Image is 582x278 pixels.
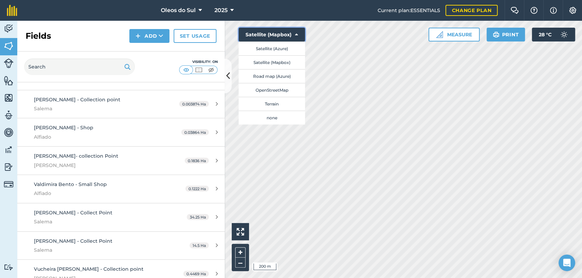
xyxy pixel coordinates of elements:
img: svg+xml;base64,PD94bWwgdmVyc2lvbj0iMS4wIiBlbmNvZGluZz0idXRmLTgiPz4KPCEtLSBHZW5lcmF0b3I6IEFkb2JlIE... [4,264,13,270]
a: Set usage [174,29,216,43]
a: [PERSON_NAME]- collection Point[PERSON_NAME]0.1836 Ha [17,147,225,175]
img: Two speech bubbles overlapping with the left bubble in the forefront [510,7,519,14]
span: [PERSON_NAME] - Collect Point [34,238,112,244]
button: 28 °C [532,28,575,41]
img: svg+xml;base64,PD94bWwgdmVyc2lvbj0iMS4wIiBlbmNvZGluZz0idXRmLTgiPz4KPCEtLSBHZW5lcmF0b3I6IEFkb2JlIE... [4,179,13,189]
button: Satellite (Azure) [239,41,305,55]
span: Oleos do Sul [161,6,196,15]
img: svg+xml;base64,PHN2ZyB4bWxucz0iaHR0cDovL3d3dy53My5vcmcvMjAwMC9zdmciIHdpZHRoPSI1NiIgaGVpZ2h0PSI2MC... [4,41,13,51]
img: svg+xml;base64,PD94bWwgdmVyc2lvbj0iMS4wIiBlbmNvZGluZz0idXRmLTgiPz4KPCEtLSBHZW5lcmF0b3I6IEFkb2JlIE... [4,58,13,68]
img: svg+xml;base64,PHN2ZyB4bWxucz0iaHR0cDovL3d3dy53My5vcmcvMjAwMC9zdmciIHdpZHRoPSIxNCIgaGVpZ2h0PSIyNC... [136,32,140,40]
span: 14.5 Ha [190,242,209,248]
img: svg+xml;base64,PD94bWwgdmVyc2lvbj0iMS4wIiBlbmNvZGluZz0idXRmLTgiPz4KPCEtLSBHZW5lcmF0b3I6IEFkb2JlIE... [4,145,13,155]
span: [PERSON_NAME] - Collect Point [34,210,112,216]
a: Change plan [445,5,498,16]
img: svg+xml;base64,PHN2ZyB4bWxucz0iaHR0cDovL3d3dy53My5vcmcvMjAwMC9zdmciIHdpZHRoPSI1MCIgaGVpZ2h0PSI0MC... [207,66,215,73]
button: Satellite (Mapbox) [239,28,305,41]
img: svg+xml;base64,PHN2ZyB4bWxucz0iaHR0cDovL3d3dy53My5vcmcvMjAwMC9zdmciIHdpZHRoPSI1MCIgaGVpZ2h0PSI0MC... [182,66,191,73]
a: [PERSON_NAME] - Collect PointSalema14.5 Ha [17,232,225,260]
button: Print [487,28,525,41]
img: fieldmargin Logo [7,5,17,16]
span: 0.1836 Ha [185,158,209,164]
img: svg+xml;base64,PD94bWwgdmVyc2lvbj0iMS4wIiBlbmNvZGluZz0idXRmLTgiPz4KPCEtLSBHZW5lcmF0b3I6IEFkb2JlIE... [4,162,13,172]
span: Salema [34,218,164,225]
button: Satellite (Mapbox) [239,55,305,69]
img: svg+xml;base64,PHN2ZyB4bWxucz0iaHR0cDovL3d3dy53My5vcmcvMjAwMC9zdmciIHdpZHRoPSI1MCIgaGVpZ2h0PSI0MC... [194,66,203,73]
span: Current plan : ESSENTIALS [377,7,440,14]
img: svg+xml;base64,PD94bWwgdmVyc2lvbj0iMS4wIiBlbmNvZGluZz0idXRmLTgiPz4KPCEtLSBHZW5lcmF0b3I6IEFkb2JlIE... [4,24,13,34]
img: A cog icon [569,7,577,14]
button: Add [129,29,169,43]
span: 0.003874 Ha [179,101,209,107]
img: svg+xml;base64,PHN2ZyB4bWxucz0iaHR0cDovL3d3dy53My5vcmcvMjAwMC9zdmciIHdpZHRoPSI1NiIgaGVpZ2h0PSI2MC... [4,75,13,86]
img: svg+xml;base64,PHN2ZyB4bWxucz0iaHR0cDovL3d3dy53My5vcmcvMjAwMC9zdmciIHdpZHRoPSIxNyIgaGVpZ2h0PSIxNy... [550,6,557,15]
a: Valdimira Bento - Small ShopAlfiado0.1222 Ha [17,175,225,203]
img: svg+xml;base64,PD94bWwgdmVyc2lvbj0iMS4wIiBlbmNvZGluZz0idXRmLTgiPz4KPCEtLSBHZW5lcmF0b3I6IEFkb2JlIE... [4,110,13,120]
span: Alfiado [34,133,164,141]
span: 2025 [214,6,228,15]
span: Valdimira Bento - Small Shop [34,181,107,187]
span: 28 ° C [539,28,552,41]
button: OpenStreetMap [239,83,305,97]
a: [PERSON_NAME] - ShopAlfiado0.03864 Ha [17,118,225,146]
button: Road map (Azure) [239,69,305,83]
span: Salema [34,105,164,112]
span: 0.4469 Ha [183,271,209,277]
img: svg+xml;base64,PD94bWwgdmVyc2lvbj0iMS4wIiBlbmNvZGluZz0idXRmLTgiPz4KPCEtLSBHZW5lcmF0b3I6IEFkb2JlIE... [4,127,13,138]
div: Visibility: On [179,59,218,65]
span: Vucheira [PERSON_NAME] - Collection point [34,266,144,272]
button: Measure [428,28,480,41]
img: svg+xml;base64,PHN2ZyB4bWxucz0iaHR0cDovL3d3dy53My5vcmcvMjAwMC9zdmciIHdpZHRoPSIxOSIgaGVpZ2h0PSIyNC... [493,30,499,39]
a: [PERSON_NAME] - Collect PointSalema34.25 Ha [17,203,225,231]
img: svg+xml;base64,PHN2ZyB4bWxucz0iaHR0cDovL3d3dy53My5vcmcvMjAwMC9zdmciIHdpZHRoPSI1NiIgaGVpZ2h0PSI2MC... [4,93,13,103]
span: [PERSON_NAME] - Collection point [34,96,120,103]
span: [PERSON_NAME] - Shop [34,124,93,131]
button: + [235,247,246,258]
span: 34.25 Ha [187,214,209,220]
span: [PERSON_NAME]- collection Point [34,153,118,159]
button: – [235,258,246,268]
span: Alfiado [34,189,164,197]
img: svg+xml;base64,PD94bWwgdmVyc2lvbj0iMS4wIiBlbmNvZGluZz0idXRmLTgiPz4KPCEtLSBHZW5lcmF0b3I6IEFkb2JlIE... [557,28,571,41]
span: 0.1222 Ha [185,186,209,192]
span: Salema [34,246,164,254]
h2: Fields [26,30,51,41]
img: Ruler icon [436,31,443,38]
img: Four arrows, one pointing top left, one top right, one bottom right and the last bottom left [237,228,244,235]
button: none [239,111,305,124]
span: 0.03864 Ha [181,129,209,135]
img: A question mark icon [530,7,538,14]
input: Search [24,58,135,75]
img: svg+xml;base64,PHN2ZyB4bWxucz0iaHR0cDovL3d3dy53My5vcmcvMjAwMC9zdmciIHdpZHRoPSIxOSIgaGVpZ2h0PSIyNC... [124,63,131,71]
span: [PERSON_NAME] [34,161,164,169]
div: Open Intercom Messenger [558,254,575,271]
button: Terrain [239,97,305,111]
a: [PERSON_NAME] - Collection pointSalema0.003874 Ha [17,90,225,118]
